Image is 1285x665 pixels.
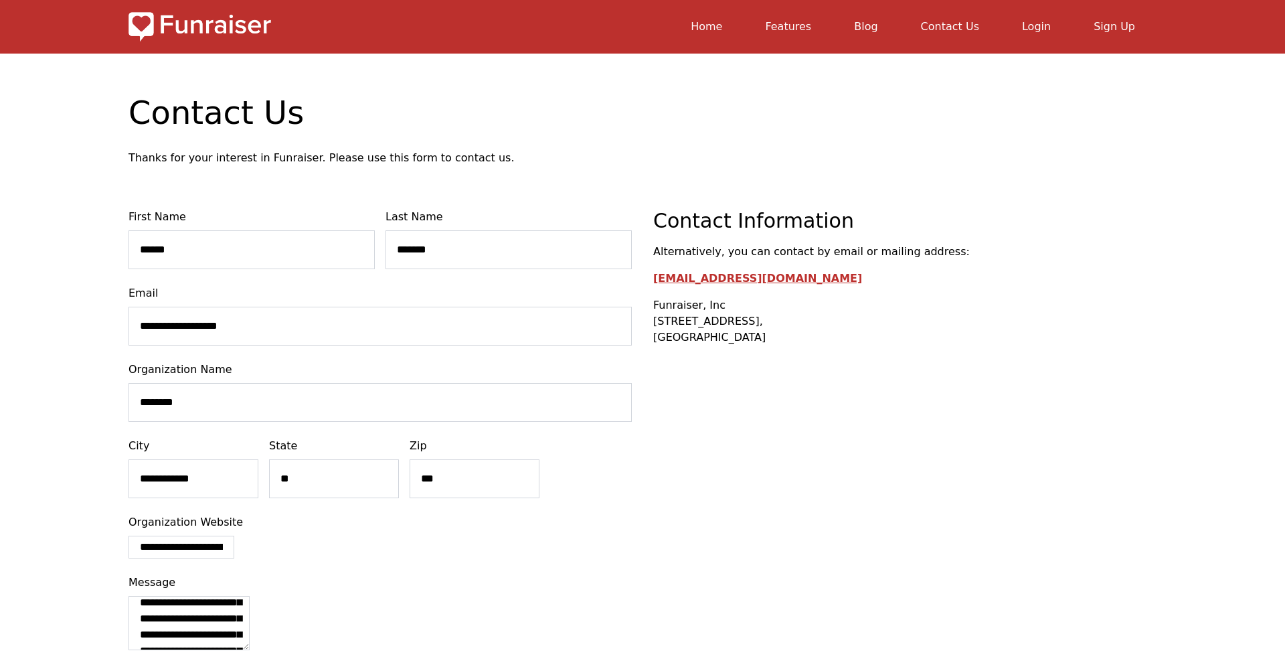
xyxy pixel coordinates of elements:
[128,575,632,591] label: Message
[653,244,1156,260] p: Alternatively, you can contact by email or mailing address:
[854,20,877,33] a: Blog
[128,11,271,43] img: Logo
[410,438,539,454] label: Zip
[1022,20,1051,33] a: Login
[921,20,979,33] a: Contact Us
[653,297,1156,346] p: [STREET_ADDRESS], [GEOGRAPHIC_DATA]
[128,438,258,454] label: City
[653,209,1156,233] h2: Contact Information
[128,209,375,225] label: First Name
[128,150,1156,166] p: Thanks for your interest in Funraiser. Please use this form to contact us.
[128,514,632,530] label: Organization Website
[128,362,632,378] label: Organization Name
[1094,20,1135,33] a: Sign Up
[269,438,399,454] label: State
[653,272,862,285] a: [EMAIL_ADDRESS][DOMAIN_NAME]
[691,20,722,33] a: Home
[128,285,632,301] label: Email
[385,209,632,225] label: Last Name
[653,299,725,311] strong: Funraiser, Inc
[128,96,1156,129] h1: Contact Us
[765,20,811,33] a: Features
[282,11,1156,43] nav: main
